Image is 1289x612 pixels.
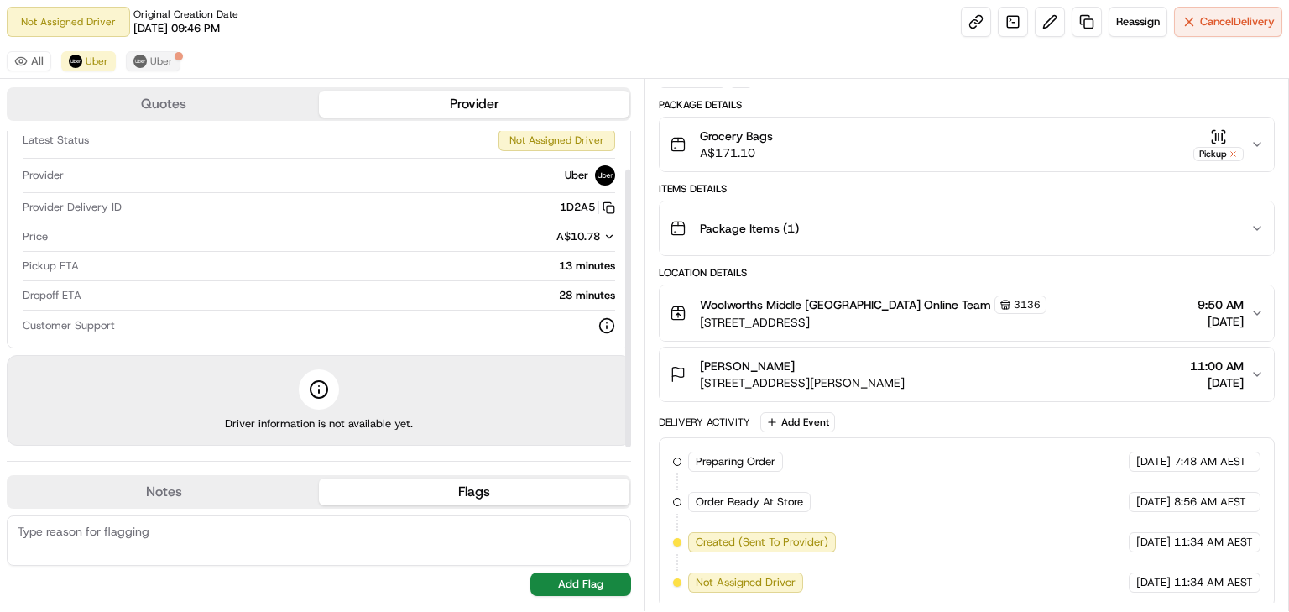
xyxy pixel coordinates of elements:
[1190,358,1244,374] span: 11:00 AM
[23,168,64,183] span: Provider
[700,374,905,391] span: [STREET_ADDRESS][PERSON_NAME]
[8,91,319,118] button: Quotes
[86,259,615,274] div: 13 minutes
[1174,535,1253,550] span: 11:34 AM AEST
[23,288,81,303] span: Dropoff ETA
[700,128,773,144] span: Grocery Bags
[1193,128,1244,161] button: Pickup
[660,118,1274,171] button: Grocery BagsA$171.10Pickup
[61,51,116,71] button: Uber
[23,259,79,274] span: Pickup ETA
[23,229,48,244] span: Price
[659,98,1275,112] div: Package Details
[700,296,991,313] span: Woolworths Middle [GEOGRAPHIC_DATA] Online Team
[126,51,180,71] button: Uber
[659,182,1275,196] div: Items Details
[700,144,773,161] span: A$171.10
[1174,575,1253,590] span: 11:34 AM AEST
[1198,313,1244,330] span: [DATE]
[69,55,82,68] img: uber-new-logo.jpeg
[659,266,1275,280] div: Location Details
[696,535,828,550] span: Created (Sent To Provider)
[1014,298,1041,311] span: 3136
[86,55,108,68] span: Uber
[660,201,1274,255] button: Package Items (1)
[467,229,615,244] button: A$10.78
[8,479,319,505] button: Notes
[696,494,803,510] span: Order Ready At Store
[696,454,775,469] span: Preparing Order
[700,314,1046,331] span: [STREET_ADDRESS]
[760,412,835,432] button: Add Event
[659,416,750,429] div: Delivery Activity
[1193,147,1244,161] div: Pickup
[696,575,796,590] span: Not Assigned Driver
[560,200,615,215] button: 1D2A5
[1136,454,1171,469] span: [DATE]
[23,133,89,148] span: Latest Status
[1200,14,1275,29] span: Cancel Delivery
[23,318,115,333] span: Customer Support
[660,285,1274,341] button: Woolworths Middle [GEOGRAPHIC_DATA] Online Team3136[STREET_ADDRESS]9:50 AM[DATE]
[660,348,1274,401] button: [PERSON_NAME][STREET_ADDRESS][PERSON_NAME]11:00 AM[DATE]
[1174,454,1246,469] span: 7:48 AM AEST
[1116,14,1160,29] span: Reassign
[1190,374,1244,391] span: [DATE]
[700,358,795,374] span: [PERSON_NAME]
[133,55,147,68] img: uber-new-logo.jpeg
[133,8,238,21] span: Original Creation Date
[530,573,631,596] button: Add Flag
[1198,296,1244,313] span: 9:50 AM
[150,55,173,68] span: Uber
[23,200,122,215] span: Provider Delivery ID
[319,91,629,118] button: Provider
[225,416,413,432] span: Driver information is not available yet.
[133,21,220,36] span: [DATE] 09:46 PM
[565,168,588,183] span: Uber
[595,165,615,186] img: uber-new-logo.jpeg
[1174,494,1246,510] span: 8:56 AM AEST
[319,479,629,505] button: Flags
[88,288,615,303] div: 28 minutes
[556,229,600,243] span: A$10.78
[1174,7,1282,37] button: CancelDelivery
[7,51,51,71] button: All
[1136,535,1171,550] span: [DATE]
[700,220,799,237] span: Package Items ( 1 )
[1109,7,1167,37] button: Reassign
[1136,494,1171,510] span: [DATE]
[1136,575,1171,590] span: [DATE]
